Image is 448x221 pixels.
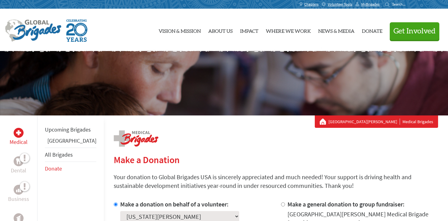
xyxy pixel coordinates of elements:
[328,2,352,7] span: Volunteer Tools
[16,187,21,192] img: Business
[16,130,21,135] img: Medical
[362,14,382,46] a: Donate
[10,128,28,146] a: MedicalMedical
[14,128,24,138] div: Medical
[8,185,29,203] a: BusinessBusiness
[5,19,61,42] img: Global Brigades Logo
[66,19,87,42] img: Global Brigades Celebrating 20 Years
[45,148,96,162] li: All Brigades
[14,156,24,166] div: Dental
[8,195,29,203] p: Business
[11,156,26,175] a: DentalDental
[393,28,436,35] span: Get Involved
[304,2,318,7] span: Chapters
[159,14,201,46] a: Vision & Mission
[390,22,439,40] button: Get Involved
[14,185,24,195] div: Business
[45,162,96,175] li: Donate
[45,151,73,158] a: All Brigades
[45,126,91,133] a: Upcoming Brigades
[16,158,21,164] img: Dental
[120,200,229,208] label: Make a donation on behalf of a volunteer:
[240,14,258,46] a: Impact
[47,137,96,144] a: [GEOGRAPHIC_DATA]
[45,123,96,136] li: Upcoming Brigades
[288,200,405,208] label: Make a general donation to group fundraiser:
[10,138,28,146] p: Medical
[114,154,438,165] h2: Make a Donation
[208,14,233,46] a: About Us
[266,14,311,46] a: Where We Work
[320,119,433,125] div: Medical Brigades
[392,2,410,6] input: Search...
[328,119,400,125] a: [GEOGRAPHIC_DATA][PERSON_NAME]
[114,173,438,190] p: Your donation to Global Brigades USA is sincerely appreciated and much needed! Your support is dr...
[45,165,62,172] a: Donate
[361,2,380,7] span: MyBrigades
[114,130,158,147] img: logo-medical.png
[11,166,26,175] p: Dental
[45,136,96,148] li: Greece
[318,14,354,46] a: News & Media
